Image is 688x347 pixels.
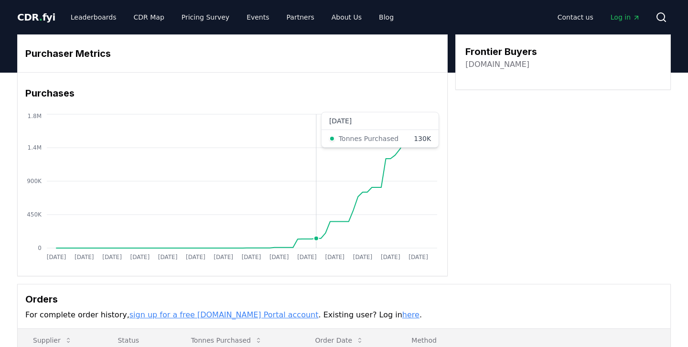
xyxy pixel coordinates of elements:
span: CDR fyi [17,11,55,23]
tspan: [DATE] [130,254,150,260]
a: Leaderboards [63,9,124,26]
p: Status [110,336,168,345]
tspan: [DATE] [47,254,66,260]
h3: Frontier Buyers [465,44,537,59]
a: CDR Map [126,9,172,26]
a: About Us [324,9,369,26]
tspan: 1.4M [28,144,42,151]
tspan: [DATE] [297,254,317,260]
a: Pricing Survey [174,9,237,26]
h3: Purchases [25,86,440,100]
tspan: [DATE] [158,254,178,260]
tspan: [DATE] [214,254,233,260]
tspan: 0 [38,245,42,251]
tspan: 900K [27,178,42,184]
tspan: [DATE] [75,254,94,260]
a: Blog [371,9,401,26]
span: Log in [611,12,640,22]
nav: Main [550,9,648,26]
a: Events [239,9,277,26]
a: Log in [603,9,648,26]
tspan: [DATE] [408,254,428,260]
tspan: [DATE] [353,254,373,260]
nav: Main [63,9,401,26]
h3: Orders [25,292,663,306]
h3: Purchaser Metrics [25,46,440,61]
tspan: [DATE] [102,254,122,260]
tspan: [DATE] [186,254,205,260]
tspan: [DATE] [325,254,344,260]
a: CDR.fyi [17,11,55,24]
tspan: [DATE] [269,254,289,260]
a: here [402,310,419,319]
tspan: 1.8M [28,113,42,119]
a: [DOMAIN_NAME] [465,59,529,70]
p: For complete order history, . Existing user? Log in . [25,309,663,321]
a: Partners [279,9,322,26]
p: Method [404,336,663,345]
tspan: [DATE] [242,254,261,260]
tspan: [DATE] [381,254,400,260]
tspan: 450K [27,211,42,218]
a: Contact us [550,9,601,26]
a: sign up for a free [DOMAIN_NAME] Portal account [129,310,319,319]
span: . [39,11,43,23]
